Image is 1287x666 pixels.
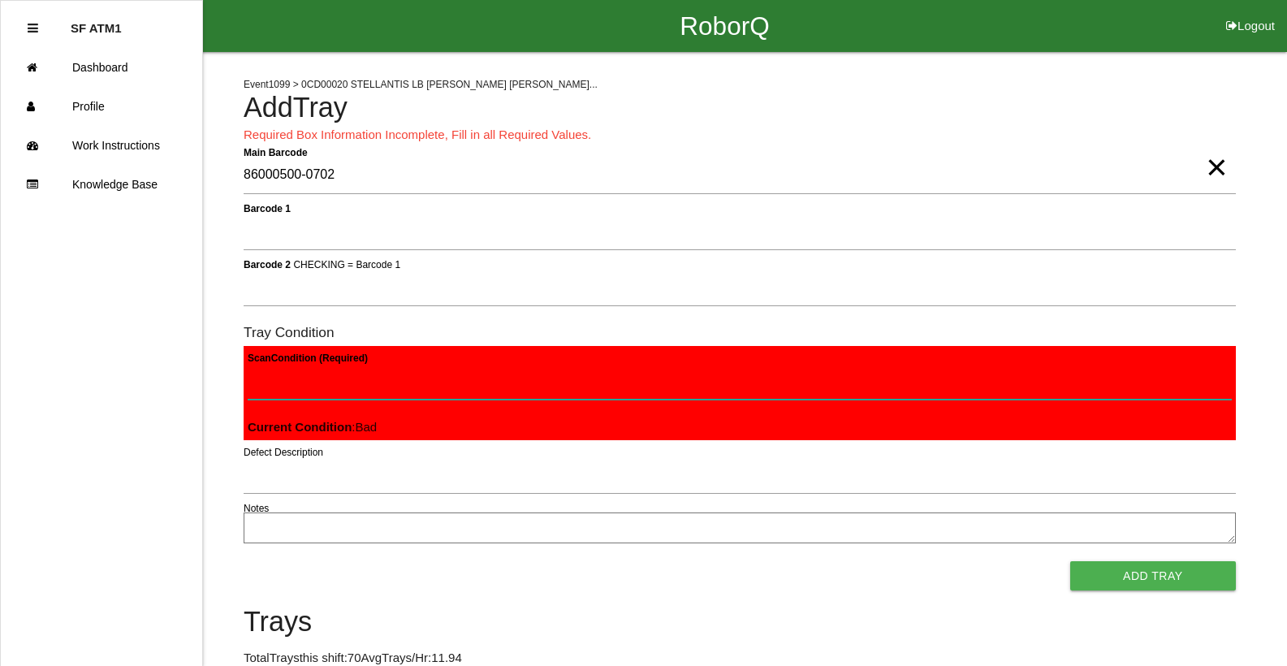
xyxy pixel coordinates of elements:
[28,9,38,48] div: Close
[244,325,1236,340] h6: Tray Condition
[293,258,400,270] span: CHECKING = Barcode 1
[244,93,1236,123] h4: Add Tray
[244,126,1236,145] p: Required Box Information Incomplete, Fill in all Required Values.
[248,420,352,434] b: Current Condition
[1,87,202,126] a: Profile
[244,607,1236,638] h4: Trays
[248,420,377,434] span: : Bad
[1,165,202,204] a: Knowledge Base
[1,48,202,87] a: Dashboard
[244,445,323,460] label: Defect Description
[1206,135,1227,167] span: Clear Input
[244,79,598,90] span: Event 1099 > 0CD00020 STELLANTIS LB [PERSON_NAME] [PERSON_NAME]...
[71,9,122,35] p: SF ATM1
[244,146,308,158] b: Main Barcode
[244,258,291,270] b: Barcode 2
[244,157,1236,194] input: Required
[1070,561,1236,590] button: Add Tray
[244,501,269,516] label: Notes
[248,352,368,363] b: Scan Condition (Required)
[1,126,202,165] a: Work Instructions
[244,202,291,214] b: Barcode 1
